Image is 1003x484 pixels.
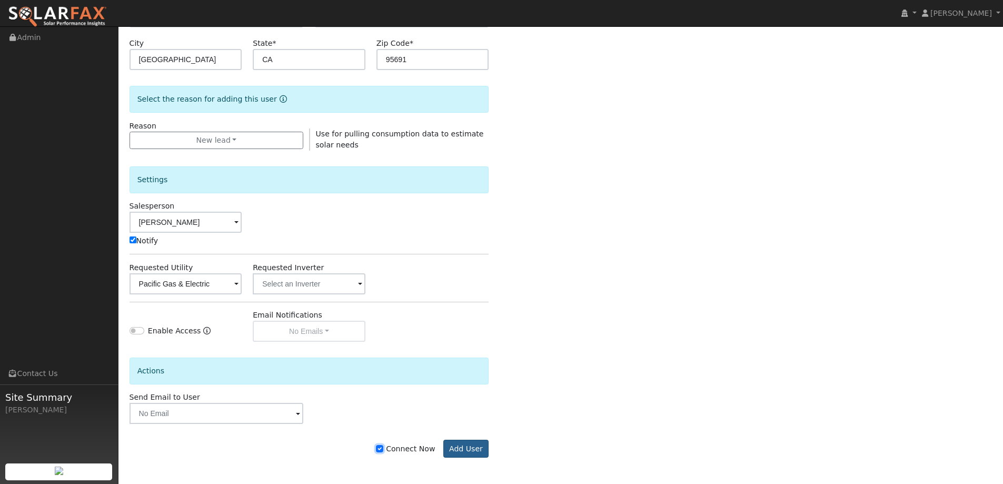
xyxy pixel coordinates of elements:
input: No Email [130,403,304,424]
div: [PERSON_NAME] [5,404,113,416]
label: Email Notifications [253,310,322,321]
img: SolarFax [8,6,107,28]
span: Use for pulling consumption data to estimate solar needs [316,130,484,149]
button: New lead [130,132,304,150]
input: Connect Now [376,445,383,452]
div: Select the reason for adding this user [130,86,489,113]
button: Add User [443,440,489,458]
label: Notify [130,235,158,246]
div: Settings [130,166,489,193]
a: Enable Access [203,325,211,342]
label: City [130,38,144,49]
label: Salesperson [130,201,175,212]
input: Select an Inverter [253,273,365,294]
span: Required [272,39,276,47]
label: State [253,38,276,49]
img: retrieve [55,467,63,475]
input: Select a Utility [130,273,242,294]
span: [PERSON_NAME] [930,9,992,17]
label: Requested Utility [130,262,193,273]
label: Send Email to User [130,392,200,403]
span: Site Summary [5,390,113,404]
label: Requested Inverter [253,262,324,273]
label: Zip Code [376,38,413,49]
input: Select a User [130,212,242,233]
input: Notify [130,236,136,243]
div: Actions [130,358,489,384]
span: Required [410,39,413,47]
label: Connect Now [376,443,435,455]
label: Enable Access [148,325,201,337]
a: Reason for new user [277,95,287,103]
label: Reason [130,121,156,132]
